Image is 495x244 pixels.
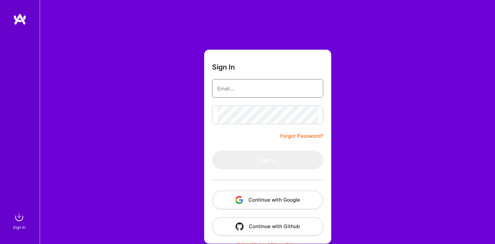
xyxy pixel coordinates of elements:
button: Continue with Google [212,191,323,209]
img: icon [235,196,243,204]
input: Email... [217,80,318,97]
button: Sign In [212,151,323,169]
h3: Sign In [212,63,235,71]
a: sign inSign In [14,211,26,231]
img: logo [13,13,26,25]
button: Continue with Github [212,217,323,236]
img: sign in [13,211,26,224]
a: Forgot Password? [280,132,323,140]
div: Sign In [13,224,25,231]
img: icon [236,222,244,230]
